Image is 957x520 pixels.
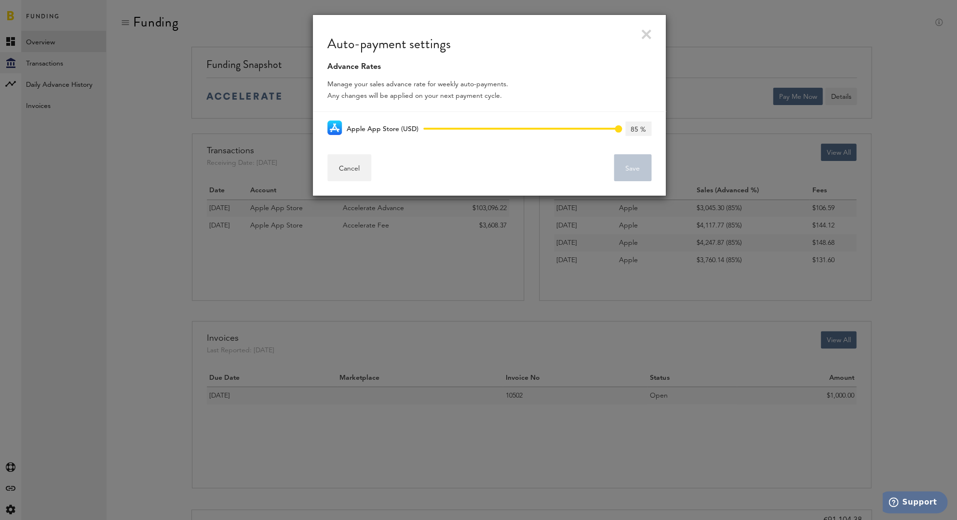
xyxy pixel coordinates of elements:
button: Cancel [327,154,371,181]
iframe: Öffnet ein Widget, in dem Sie weitere Informationen finden [882,491,947,515]
img: 21.png [327,120,342,135]
button: Save [614,154,651,181]
div: Auto-payment settings [313,15,666,53]
div: Manage your sales advance rate for weekly auto-payments. Any changes will be applied on your next... [313,73,666,112]
div: Advance Rates [327,61,666,73]
label: Apple App Store (USD) [347,124,418,135]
